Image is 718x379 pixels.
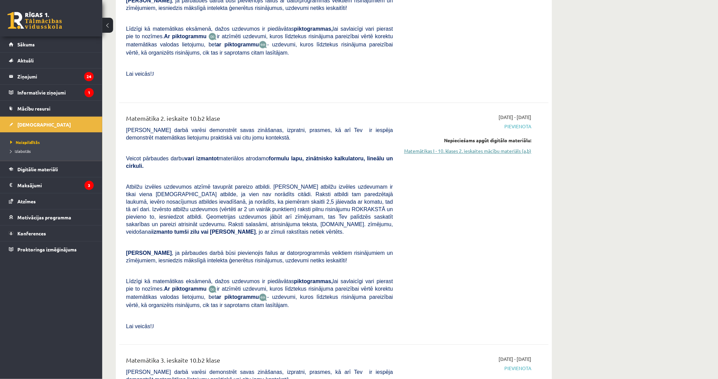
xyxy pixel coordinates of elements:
span: Digitālie materiāli [17,166,58,172]
span: Aktuāli [17,57,34,63]
span: [DATE] - [DATE] [499,114,532,121]
img: JfuEzvunn4EvwAAAAASUVORK5CYII= [209,33,217,41]
a: Ziņojumi24 [9,69,94,84]
a: Motivācijas programma [9,209,94,225]
b: Ar piktogrammu [164,286,207,292]
span: ir atzīmēti uzdevumi, kuros līdztekus risinājuma pareizībai vērtē korektu matemātikas valodas lie... [126,33,393,47]
b: vari izmantot [185,156,219,162]
a: Aktuāli [9,53,94,68]
span: Līdzīgi kā matemātikas eksāmenā, dažos uzdevumos ir piedāvātas lai savlaicīgi vari pierast pie to... [126,279,393,292]
a: Mācību resursi [9,101,94,116]
span: , ja pārbaudes darbā būsi pievienojis failus ar datorprogrammās veiktiem risinājumiem un zīmējumi... [126,250,393,264]
span: Atbilžu izvēles uzdevumos atzīmē tavuprāt pareizo atbildi. [PERSON_NAME] atbilžu izvēles uzdevuma... [126,184,393,235]
i: 3 [85,181,94,190]
legend: Informatīvie ziņojumi [17,85,94,100]
a: Izlabotās [10,148,95,154]
span: Pievienota [403,365,532,372]
b: izmanto [152,229,173,235]
span: Lai veicās! [126,324,152,330]
span: [DATE] - [DATE] [499,356,532,363]
span: Veicot pārbaudes darbu materiālos atrodamo [126,156,393,169]
span: Izlabotās [10,148,31,154]
span: Mācību resursi [17,105,50,112]
legend: Ziņojumi [17,69,94,84]
span: [DEMOGRAPHIC_DATA] [17,121,71,128]
a: Konferences [9,225,94,241]
a: Atzīmes [9,193,94,209]
span: J [152,324,154,330]
div: Matemātika 3. ieskaite 10.b2 klase [126,356,393,368]
img: wKvN42sLe3LLwAAAABJRU5ErkJggg== [259,294,267,302]
span: ir atzīmēti uzdevumi, kuros līdztekus risinājuma pareizībai vērtē korektu matemātikas valodas lie... [126,286,393,300]
img: wKvN42sLe3LLwAAAABJRU5ErkJggg== [259,41,267,49]
span: Lai veicās! [126,71,152,77]
span: Sākums [17,41,35,47]
span: [PERSON_NAME] [126,250,172,256]
span: Atzīmes [17,198,36,204]
div: Matemātika 2. ieskaite 10.b2 klase [126,114,393,127]
span: Motivācijas programma [17,214,71,220]
legend: Maksājumi [17,177,94,193]
a: Informatīvie ziņojumi1 [9,85,94,100]
a: Rīgas 1. Tālmācības vidusskola [7,12,62,29]
span: J [152,71,154,77]
span: Neizpildītās [10,140,40,145]
a: Matemātikas I - 10. klases 2. ieskaites mācību materiāls (a,b) [403,148,532,155]
a: [DEMOGRAPHIC_DATA] [9,117,94,132]
i: 24 [84,72,94,81]
a: Sākums [9,37,94,52]
b: tumši zilu vai [PERSON_NAME] [174,229,256,235]
span: Līdzīgi kā matemātikas eksāmenā, dažos uzdevumos ir piedāvātas lai savlaicīgi vari pierast pie to... [126,26,393,39]
span: Proktoringa izmēģinājums [17,246,77,252]
img: JfuEzvunn4EvwAAAAASUVORK5CYII= [209,286,217,293]
b: formulu lapu, zinātnisko kalkulatoru, lineālu un cirkuli. [126,156,393,169]
i: 1 [85,88,94,97]
b: ar piktogrammu [216,42,259,47]
span: Pievienota [403,123,532,130]
b: Ar piktogrammu [164,33,207,39]
b: ar piktogrammu [216,294,259,300]
a: Maksājumi3 [9,177,94,193]
b: piktogrammas, [294,26,333,32]
b: piktogrammas, [294,279,333,285]
div: Nepieciešams apgūt digitālo materiālu: [403,137,532,144]
a: Digitālie materiāli [9,161,94,177]
a: Proktoringa izmēģinājums [9,242,94,257]
a: Neizpildītās [10,139,95,145]
span: Konferences [17,230,46,236]
span: [PERSON_NAME] darbā varēsi demonstrēt savas zināšanas, izpratni, prasmes, kā arī Tev ir iespēja d... [126,128,393,141]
